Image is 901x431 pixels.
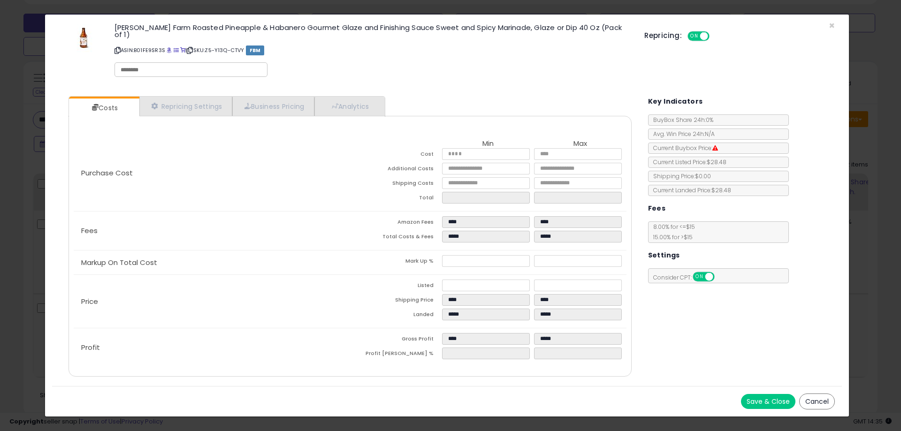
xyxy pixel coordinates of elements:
td: Shipping Costs [350,177,442,192]
td: Amazon Fees [350,216,442,231]
th: Max [534,140,626,148]
span: FBM [246,45,265,55]
span: Current Landed Price: $28.48 [649,186,731,194]
td: Gross Profit [350,333,442,348]
h5: Key Indicators [648,96,703,107]
span: BuyBox Share 24h: 0% [649,116,713,124]
span: Current Buybox Price: [649,144,718,152]
span: ON [694,273,705,281]
td: Total Costs & Fees [350,231,442,245]
h5: Settings [648,250,680,261]
a: Your listing only [180,46,185,54]
span: × [829,19,835,32]
h3: [PERSON_NAME] Farm Roasted Pineapple & Habanero Gourmet Glaze and Finishing Sauce Sweet and Spicy... [115,24,630,38]
p: Price [74,298,350,305]
p: Fees [74,227,350,234]
a: Analytics [314,97,384,116]
span: Shipping Price: $0.00 [649,172,711,180]
td: Shipping Price [350,294,442,309]
span: Avg. Win Price 24h: N/A [649,130,715,138]
h5: Repricing: [644,32,682,39]
button: Cancel [799,393,835,409]
a: Repricing Settings [139,97,232,116]
a: All offer listings [174,46,179,54]
td: Mark Up % [350,255,442,270]
td: Profit [PERSON_NAME] % [350,348,442,362]
p: ASIN: B01FE9SR3S | SKU: Z5-Y13Q-CTVY [115,43,630,58]
i: Suppressed Buy Box [712,145,718,151]
img: 318qmOLJC8S._SL60_.jpg [69,24,98,52]
h5: Fees [648,203,666,214]
a: BuyBox page [167,46,172,54]
span: Current Listed Price: $28.48 [649,158,726,166]
td: Listed [350,280,442,294]
a: Costs [69,98,138,117]
span: OFF [708,32,723,40]
a: Business Pricing [232,97,314,116]
p: Purchase Cost [74,169,350,177]
th: Min [442,140,534,148]
td: Cost [350,148,442,163]
span: OFF [713,273,728,281]
button: Save & Close [741,394,795,409]
td: Total [350,192,442,206]
td: Additional Costs [350,163,442,177]
span: ON [688,32,700,40]
p: Profit [74,344,350,351]
td: Landed [350,309,442,323]
span: 8.00 % for <= $15 [649,223,695,241]
p: Markup On Total Cost [74,259,350,266]
span: Consider CPT: [649,273,727,281]
span: 15.00 % for > $15 [649,233,693,241]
